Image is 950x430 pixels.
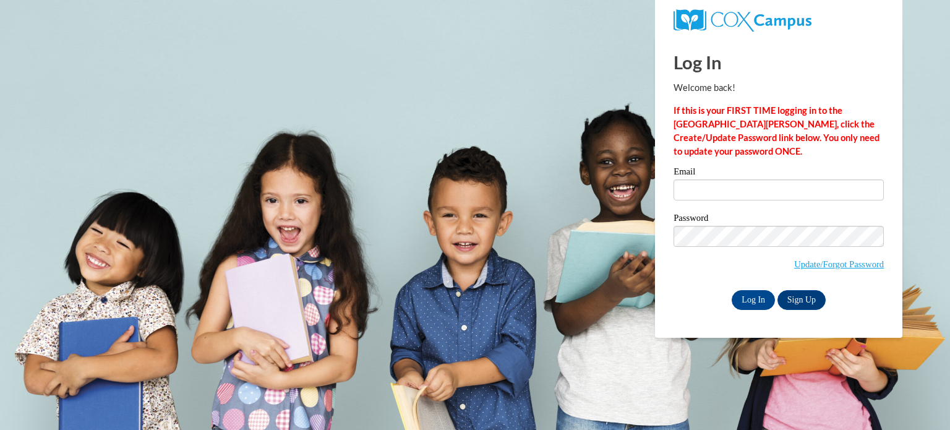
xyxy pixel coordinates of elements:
[777,290,826,310] a: Sign Up
[674,14,811,25] a: COX Campus
[674,9,811,32] img: COX Campus
[674,49,884,75] h1: Log In
[674,105,879,157] strong: If this is your FIRST TIME logging in to the [GEOGRAPHIC_DATA][PERSON_NAME], click the Create/Upd...
[674,213,884,226] label: Password
[674,167,884,179] label: Email
[794,259,884,269] a: Update/Forgot Password
[674,81,884,95] p: Welcome back!
[732,290,775,310] input: Log In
